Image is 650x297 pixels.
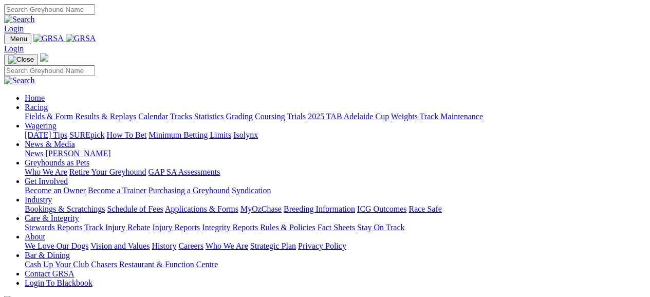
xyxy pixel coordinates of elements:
div: Bar & Dining [25,260,646,269]
a: GAP SA Assessments [148,168,220,176]
img: Search [4,76,35,85]
a: Vision and Values [90,242,150,250]
a: Careers [178,242,203,250]
a: ICG Outcomes [357,205,406,213]
a: Calendar [138,112,168,121]
a: [DATE] Tips [25,131,67,139]
span: Menu [10,35,27,43]
a: [PERSON_NAME] [45,149,110,158]
a: Purchasing a Greyhound [148,186,230,195]
a: News [25,149,43,158]
button: Toggle navigation [4,54,38,65]
a: Statistics [194,112,224,121]
a: Weights [391,112,418,121]
a: Privacy Policy [298,242,346,250]
a: Who We Are [25,168,67,176]
img: GRSA [33,34,64,43]
a: Get Involved [25,177,68,185]
a: Fields & Form [25,112,73,121]
a: About [25,232,45,241]
div: Racing [25,112,646,121]
a: Become a Trainer [88,186,146,195]
a: Tracks [170,112,192,121]
a: Retire Your Greyhound [69,168,146,176]
a: Coursing [255,112,285,121]
img: logo-grsa-white.png [40,53,48,62]
a: Industry [25,195,52,204]
a: Home [25,94,45,102]
div: Wagering [25,131,646,140]
div: News & Media [25,149,646,158]
a: Track Injury Rebate [84,223,150,232]
a: MyOzChase [240,205,282,213]
a: Isolynx [233,131,258,139]
a: Become an Owner [25,186,86,195]
a: Trials [287,112,306,121]
div: Get Involved [25,186,646,195]
a: Strategic Plan [250,242,296,250]
a: Who We Are [206,242,248,250]
a: Track Maintenance [420,112,483,121]
a: News & Media [25,140,75,148]
button: Toggle navigation [4,33,31,44]
a: Applications & Forms [165,205,238,213]
div: About [25,242,646,251]
a: Contact GRSA [25,269,74,278]
img: Search [4,15,35,24]
a: Greyhounds as Pets [25,158,89,167]
a: Bookings & Scratchings [25,205,105,213]
a: Fact Sheets [318,223,355,232]
a: Cash Up Your Club [25,260,89,269]
a: Race Safe [408,205,441,213]
img: Close [8,55,34,64]
a: How To Bet [107,131,147,139]
a: Login [4,24,24,33]
div: Greyhounds as Pets [25,168,646,177]
a: 2025 TAB Adelaide Cup [308,112,389,121]
a: Login [4,44,24,53]
a: Care & Integrity [25,214,79,222]
a: History [152,242,176,250]
a: Results & Replays [75,112,136,121]
a: Stay On Track [357,223,404,232]
a: Breeding Information [284,205,355,213]
a: Grading [226,112,253,121]
a: SUREpick [69,131,104,139]
input: Search [4,65,95,76]
a: Schedule of Fees [107,205,163,213]
a: Syndication [232,186,271,195]
a: We Love Our Dogs [25,242,88,250]
img: GRSA [66,34,96,43]
a: Rules & Policies [260,223,315,232]
a: Bar & Dining [25,251,70,259]
div: Care & Integrity [25,223,646,232]
a: Minimum Betting Limits [148,131,231,139]
a: Racing [25,103,48,112]
div: Industry [25,205,646,214]
a: Login To Blackbook [25,279,92,287]
a: Wagering [25,121,57,130]
a: Integrity Reports [202,223,258,232]
input: Search [4,4,95,15]
a: Injury Reports [152,223,200,232]
a: Stewards Reports [25,223,82,232]
a: Chasers Restaurant & Function Centre [91,260,218,269]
